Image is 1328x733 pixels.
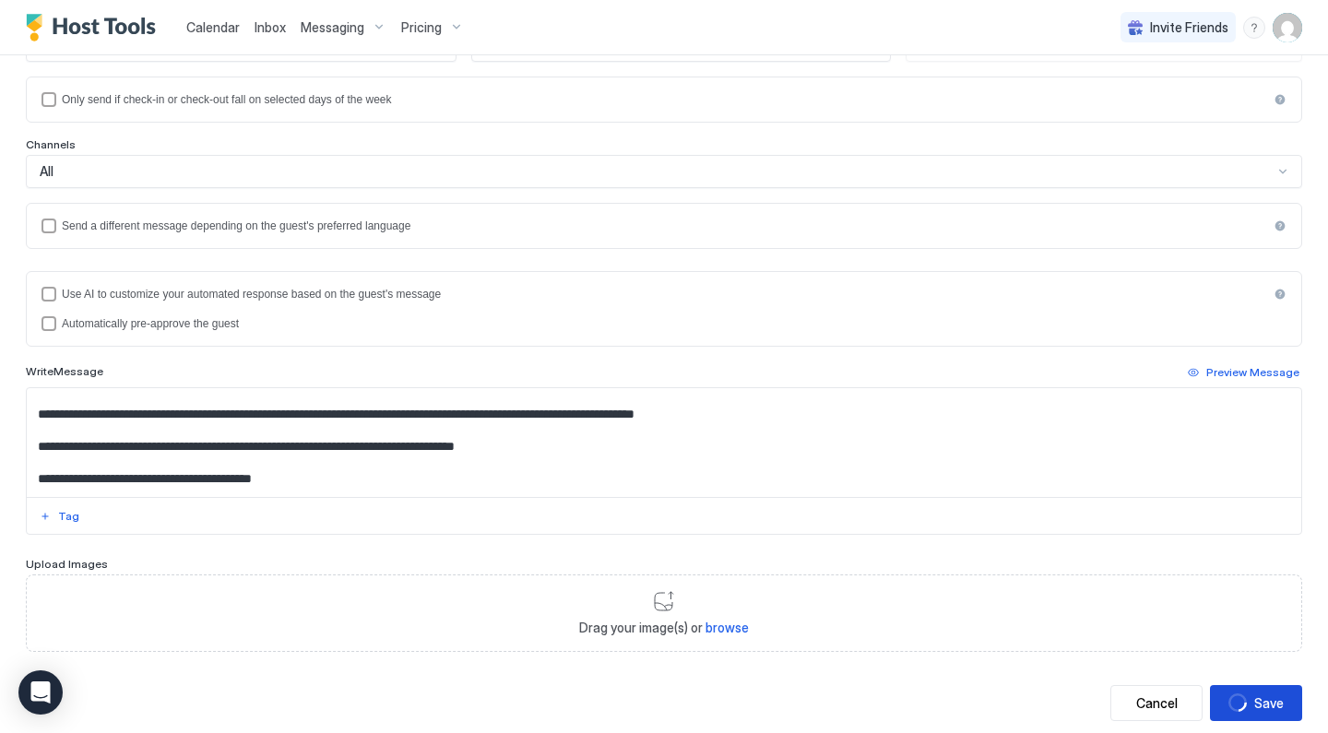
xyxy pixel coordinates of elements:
div: User profile [1273,13,1302,42]
div: Only send if check-in or check-out fall on selected days of the week [62,93,1268,106]
button: loadingSave [1210,685,1302,721]
div: Preview Message [1206,364,1299,381]
a: Calendar [186,18,240,37]
div: Cancel [1136,693,1178,713]
button: Tag [37,505,82,527]
button: Cancel [1110,685,1203,721]
div: Use AI to customize your automated response based on the guest's message [62,288,1268,301]
span: All [40,163,53,180]
div: Open Intercom Messenger [18,670,63,715]
button: Preview Message [1185,361,1302,384]
div: Automatically pre-approve the guest [62,317,1286,330]
a: Inbox [255,18,286,37]
div: languagesEnabled [41,219,1286,233]
span: Invite Friends [1150,19,1228,36]
div: isLimited [41,92,1286,107]
div: useAI [41,287,1286,301]
span: Upload Images [26,557,108,571]
div: preapprove [41,316,1286,331]
div: menu [1243,17,1265,39]
span: browse [705,620,749,635]
span: Drag your image(s) or [579,620,749,636]
span: Write Message [26,364,103,378]
div: Save [1254,693,1284,713]
span: Calendar [186,19,240,35]
a: Host Tools Logo [26,14,164,41]
div: Tag [58,508,79,525]
span: Pricing [401,19,442,36]
span: Messaging [301,19,364,36]
span: Channels [26,137,76,151]
textarea: Input Field [27,388,1301,497]
div: Send a different message depending on the guest's preferred language [62,219,1268,232]
div: loading [1228,693,1247,712]
span: Inbox [255,19,286,35]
